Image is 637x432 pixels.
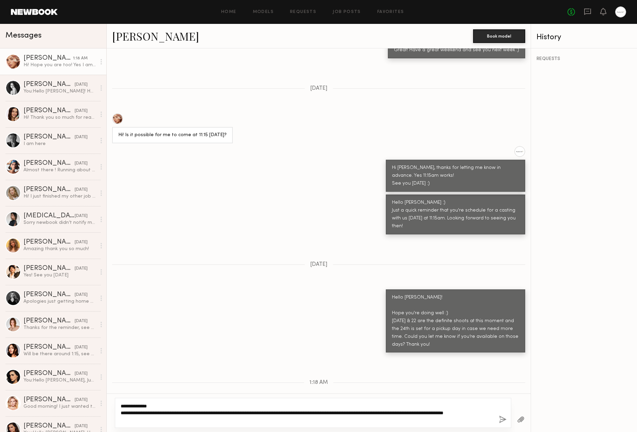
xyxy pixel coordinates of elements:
[24,291,75,298] div: [PERSON_NAME]
[24,239,75,246] div: [PERSON_NAME]
[290,10,316,14] a: Requests
[24,272,96,278] div: Yes! See you [DATE]
[24,141,96,147] div: I am here
[473,33,525,39] a: Book model
[24,246,96,252] div: Amazing thank you so much!
[392,294,519,349] div: Hello [PERSON_NAME]! Hope you're doing well :) [DATE] & 22 are the definite shoots at this moment...
[24,298,96,305] div: Apologies just getting home and seeing this. I should be able to get there by 11am and can let yo...
[24,318,75,325] div: [PERSON_NAME]
[24,88,96,95] div: You: Hello [PERSON_NAME]! Hope you're doing well and thank you for following up. I just wanted to...
[221,10,237,14] a: Home
[310,86,328,91] span: [DATE]
[75,213,88,219] div: [DATE]
[75,371,88,377] div: [DATE]
[24,160,75,167] div: [PERSON_NAME]
[310,262,328,268] span: [DATE]
[24,351,96,357] div: Will be there around 1:15, see you soon!
[112,29,199,43] a: [PERSON_NAME]
[75,397,88,403] div: [DATE]
[24,397,75,403] div: [PERSON_NAME]
[253,10,274,14] a: Models
[536,33,632,41] div: History
[118,131,227,139] div: Hi! Is it possible for me to come at 11:15 [DATE]?
[24,423,75,430] div: [PERSON_NAME]
[75,318,88,325] div: [DATE]
[536,57,632,61] div: REQUESTS
[392,164,519,188] div: Hi [PERSON_NAME], thanks for letting me know in advance. Yes 11:15am works! See you [DATE] :)
[75,82,88,88] div: [DATE]
[24,403,96,410] div: Good morning! I just wanted to give you a heads up that I got stuck on the freeway for about 25 m...
[24,107,75,114] div: [PERSON_NAME]
[24,219,96,226] div: Sorry newbook didn’t notify me you responded I’ll be there in 45
[24,344,75,351] div: [PERSON_NAME]
[24,213,75,219] div: [MEDICAL_DATA][PERSON_NAME]
[75,239,88,246] div: [DATE]
[24,55,73,62] div: [PERSON_NAME]
[73,55,88,62] div: 1:18 AM
[5,32,42,40] span: Messages
[24,265,75,272] div: [PERSON_NAME]
[75,292,88,298] div: [DATE]
[24,377,96,384] div: You: Hello [PERSON_NAME], Just checking in to see if you’re on your way to the casting or if you ...
[473,29,525,43] button: Book model
[75,423,88,430] div: [DATE]
[75,265,88,272] div: [DATE]
[392,199,519,230] div: Hello [PERSON_NAME] :) Just a quick reminder that you're schedule for a casting with us [DATE] at...
[24,370,75,377] div: [PERSON_NAME]
[75,134,88,141] div: [DATE]
[75,187,88,193] div: [DATE]
[24,134,75,141] div: [PERSON_NAME]
[309,380,328,386] span: 1:18 AM
[75,108,88,114] div: [DATE]
[24,186,75,193] div: [PERSON_NAME]
[24,114,96,121] div: Hi! Thank you so much for reaching out, as of now I’m only available on the weekends but I will c...
[75,160,88,167] div: [DATE]
[24,81,75,88] div: [PERSON_NAME]
[24,193,96,200] div: Hi! I just finished my other job early, is it ok if I come now?
[333,10,361,14] a: Job Posts
[377,10,404,14] a: Favorites
[75,344,88,351] div: [DATE]
[24,62,96,68] div: Hi! Hope you are too! Yes I am :) will it be full days? What is the shoot for again? I think you ...
[24,325,96,331] div: Thanks for the reminder, see you then!
[24,167,96,173] div: Almost there ! Running about 5 behind! Sorry about that! Traffic was baaad
[394,46,519,54] div: Great! Have a great weekend and see you next week :)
